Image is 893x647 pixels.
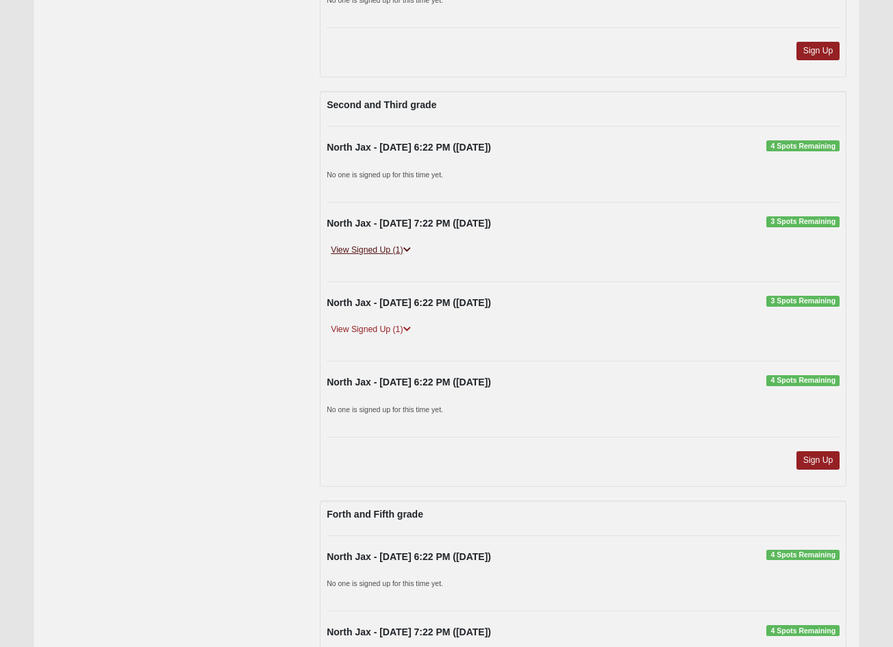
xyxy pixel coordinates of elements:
[766,140,840,151] span: 4 Spots Remaining
[327,170,443,179] small: No one is signed up for this time yet.
[796,42,840,60] a: Sign Up
[327,579,443,587] small: No one is signed up for this time yet.
[327,377,491,388] strong: North Jax - [DATE] 6:22 PM ([DATE])
[327,99,436,110] strong: Second and Third grade
[327,626,491,637] strong: North Jax - [DATE] 7:22 PM ([DATE])
[796,451,840,470] a: Sign Up
[327,551,491,562] strong: North Jax - [DATE] 6:22 PM ([DATE])
[327,509,423,520] strong: Forth and Fifth grade
[766,296,840,307] span: 3 Spots Remaining
[327,297,491,308] strong: North Jax - [DATE] 6:22 PM ([DATE])
[766,216,840,227] span: 3 Spots Remaining
[766,375,840,386] span: 4 Spots Remaining
[327,405,443,414] small: No one is signed up for this time yet.
[327,243,414,257] a: View Signed Up (1)
[327,322,414,337] a: View Signed Up (1)
[766,550,840,561] span: 4 Spots Remaining
[766,625,840,636] span: 4 Spots Remaining
[327,142,491,153] strong: North Jax - [DATE] 6:22 PM ([DATE])
[327,218,491,229] strong: North Jax - [DATE] 7:22 PM ([DATE])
